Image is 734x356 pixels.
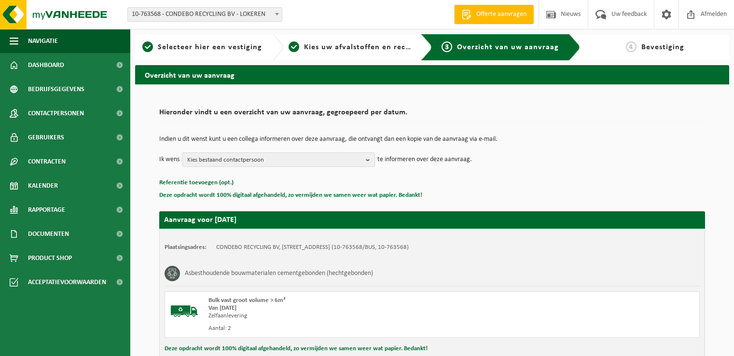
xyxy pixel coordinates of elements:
[289,41,413,53] a: 2Kies uw afvalstoffen en recipiënten
[28,125,64,150] span: Gebruikers
[159,177,234,189] button: Referentie toevoegen (opt.)
[28,101,84,125] span: Contactpersonen
[208,305,236,311] strong: Van [DATE]
[159,189,422,202] button: Deze opdracht wordt 100% digitaal afgehandeld, zo vermijden we samen weer wat papier. Bedankt!
[304,43,437,51] span: Kies uw afvalstoffen en recipiënten
[474,10,529,19] span: Offerte aanvragen
[208,312,471,320] div: Zelfaanlevering
[377,152,472,167] p: te informeren over deze aanvraag.
[128,8,282,21] span: 10-763568 - CONDEBO RECYCLING BV - LOKEREN
[159,109,705,122] h2: Hieronder vindt u een overzicht van uw aanvraag, gegroepeerd per datum.
[185,266,373,281] h3: Asbesthoudende bouwmaterialen cementgebonden (hechtgebonden)
[641,43,684,51] span: Bevestiging
[454,5,534,24] a: Offerte aanvragen
[28,270,106,294] span: Acceptatievoorwaarden
[626,41,637,52] span: 4
[140,41,264,53] a: 1Selecteer hier een vestiging
[28,150,66,174] span: Contracten
[28,198,65,222] span: Rapportage
[158,43,262,51] span: Selecteer hier een vestiging
[170,297,199,326] img: BL-SO-LV.png
[187,153,362,167] span: Kies bestaand contactpersoon
[216,244,409,251] td: CONDEBO RECYCLING BV, [STREET_ADDRESS] (10-763568/BUS, 10-763568)
[289,41,299,52] span: 2
[127,7,282,22] span: 10-763568 - CONDEBO RECYCLING BV - LOKEREN
[442,41,452,52] span: 3
[208,297,285,303] span: Bulk vast groot volume > 6m³
[159,136,705,143] p: Indien u dit wenst kunt u een collega informeren over deze aanvraag, die ontvangt dan een kopie v...
[142,41,153,52] span: 1
[165,244,207,250] strong: Plaatsingsadres:
[28,174,58,198] span: Kalender
[159,152,180,167] p: Ik wens
[28,77,84,101] span: Bedrijfsgegevens
[182,152,375,167] button: Kies bestaand contactpersoon
[28,222,69,246] span: Documenten
[165,342,428,355] button: Deze opdracht wordt 100% digitaal afgehandeld, zo vermijden we samen weer wat papier. Bedankt!
[28,53,64,77] span: Dashboard
[135,65,729,84] h2: Overzicht van uw aanvraag
[164,216,236,224] strong: Aanvraag voor [DATE]
[28,246,72,270] span: Product Shop
[208,325,471,332] div: Aantal: 2
[28,29,58,53] span: Navigatie
[457,43,559,51] span: Overzicht van uw aanvraag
